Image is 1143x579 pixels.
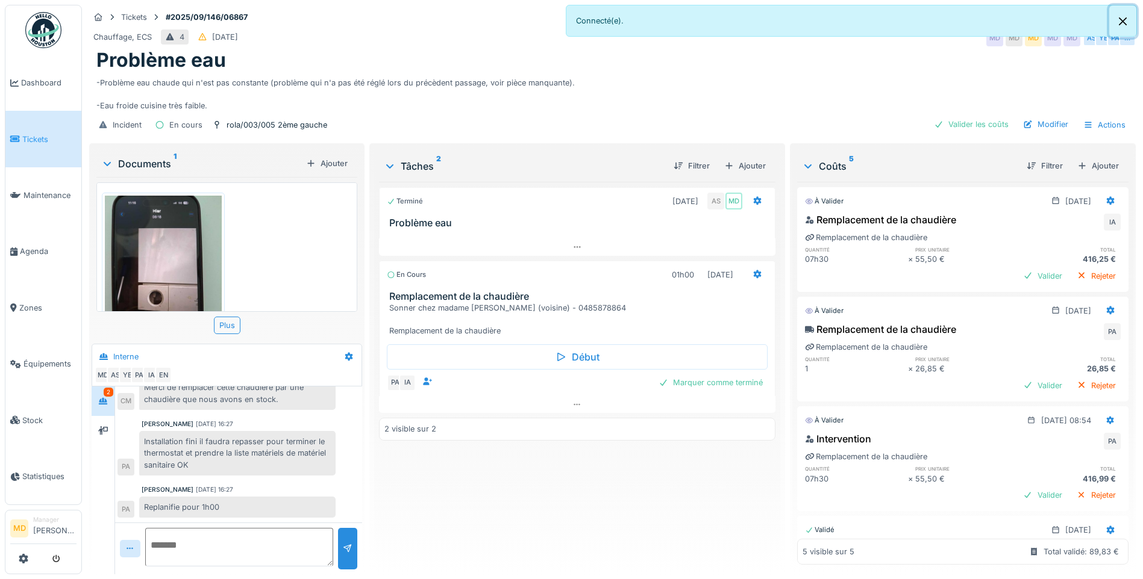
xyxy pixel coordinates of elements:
span: Agenda [20,246,77,257]
div: MD [1025,29,1042,46]
div: Interne [113,351,139,362]
h6: prix unitaire [915,355,1018,363]
div: Incident [113,119,142,131]
div: MD [1063,29,1080,46]
div: Plus [214,317,240,334]
div: PA [131,367,148,383]
div: 4 [180,31,184,43]
sup: 1 [174,156,177,171]
div: PA [387,374,404,391]
div: 2 visible sur 2 [384,423,436,435]
a: Agenda [5,223,81,279]
div: [DATE] [707,269,733,280]
div: Terminé [387,196,423,206]
div: À valider [805,306,844,316]
div: Connecté(e). [566,5,1138,37]
div: MD [1044,29,1061,46]
a: Stock [5,392,81,448]
div: YE [1095,29,1112,46]
div: 55,50 € [915,253,1018,265]
div: rola/003/005 2ème gauche [227,119,327,131]
a: Tickets [5,111,81,167]
div: À valider [805,415,844,426]
div: 416,25 € [1018,253,1121,265]
a: Maintenance [5,167,81,223]
div: MD [1006,29,1022,46]
div: AS [707,193,724,209]
div: IA [399,374,416,391]
div: PA [1107,29,1124,46]
a: Dashboard [5,55,81,111]
div: 26,85 € [915,363,1018,374]
div: AS [107,367,124,383]
div: PA [117,501,134,518]
div: 07h30 [805,253,907,265]
div: Replanifie pour 1h00 [139,497,336,518]
h3: Problème eau [389,217,770,229]
div: Valider [1018,487,1067,503]
div: -Problème eau chaude qui n'est pas constante (problème qui n'a pas été réglé lors du précèdent pa... [96,72,1129,112]
div: 26,85 € [1018,363,1121,374]
h6: quantité [805,355,907,363]
div: Marquer comme terminé [654,374,768,391]
strong: #2025/09/146/06867 [161,11,252,23]
div: Manager [33,515,77,524]
div: Filtrer [1022,158,1068,174]
div: [PERSON_NAME] [142,485,193,494]
div: PA [117,459,134,475]
h6: prix unitaire [915,465,1018,472]
div: CM [117,393,134,410]
div: [DATE] [1065,196,1091,207]
div: Remplacement de la chaudière [805,232,927,243]
div: [PERSON_NAME] [142,420,193,429]
div: Intervention [805,432,871,446]
div: Rejeter [1072,268,1121,284]
span: Statistiques [22,471,77,482]
span: Maintenance [23,190,77,201]
div: Sonner chez madame [PERSON_NAME] (voisine) - 0485878864 Remplacement de la chaudière [389,302,770,337]
div: × [908,363,916,374]
div: 01h00 [672,269,694,280]
span: Tickets [22,134,77,145]
div: Valider les coûts [929,116,1013,132]
div: … [1119,29,1136,46]
div: Tickets [121,11,147,23]
div: 2 [104,388,113,397]
div: YE [119,367,136,383]
a: Zones [5,280,81,336]
div: IA [1104,214,1121,231]
div: [DATE] [1065,524,1091,536]
div: En cours [387,270,426,280]
a: MD Manager[PERSON_NAME] [10,515,77,544]
div: [DATE] 08:54 [1041,415,1091,426]
div: [DATE] 16:27 [196,420,233,429]
div: [DATE] [672,196,698,207]
div: Début [387,344,768,370]
sup: 2 [436,159,441,173]
div: IA [143,367,160,383]
div: Actions [1078,116,1131,134]
h3: Remplacement de la chaudière [389,291,770,302]
div: MD [95,367,111,383]
div: × [908,473,916,485]
div: 5 visible sur 5 [803,546,854,557]
div: MD [725,193,742,209]
button: Close [1109,5,1136,37]
div: × [908,253,916,265]
div: Remplacement de la chaudière [805,212,956,227]
div: Chauffage, ECS [93,31,152,43]
span: Zones [19,302,77,314]
div: MD [986,29,1003,46]
span: Stock [22,415,77,426]
div: 07h30 [805,473,907,485]
h6: total [1018,465,1121,472]
div: Remplacement de la chaudière [805,451,927,462]
div: PA [1104,323,1121,340]
div: Remplacement de la chaudière [805,341,927,353]
h6: prix unitaire [915,246,1018,253]
li: MD [10,519,28,537]
div: Modifier [1018,116,1073,132]
span: Dashboard [21,77,77,88]
div: 1 [805,363,907,374]
div: En cours [169,119,202,131]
